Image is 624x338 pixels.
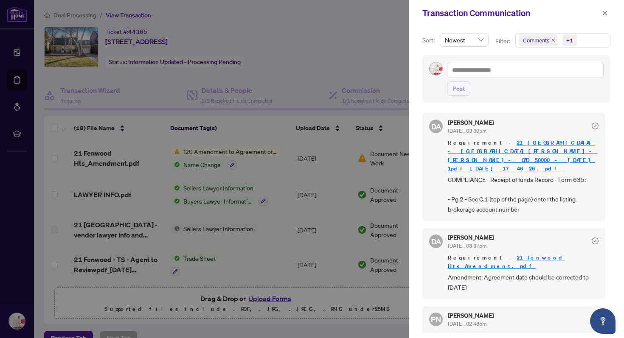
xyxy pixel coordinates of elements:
[551,38,555,42] span: close
[448,254,599,271] span: Requirement -
[448,235,494,240] h5: [PERSON_NAME]
[495,36,512,46] p: Filter:
[422,36,436,45] p: Sort:
[448,128,486,134] span: [DATE], 03:39pm
[602,10,608,16] span: close
[430,62,442,75] img: Profile Icon
[590,308,616,334] button: Open asap
[448,313,494,318] h5: [PERSON_NAME]
[448,272,599,292] span: Amendment: Agreement date should be corrected to [DATE]
[422,7,599,20] div: Transaction Communication
[566,36,573,45] div: +1
[448,139,597,172] a: 21 [GEOGRAPHIC_DATA] - [GEOGRAPHIC_DATA][PERSON_NAME]-[PERSON_NAME]- CAD 50000 - [DATE] 1pdf_[DAT...
[448,243,486,249] span: [DATE], 03:37pm
[448,139,599,173] span: Requirement -
[447,81,470,96] button: Post
[592,123,599,129] span: check-circle
[431,235,441,247] span: DA
[448,120,494,126] h5: [PERSON_NAME]
[448,175,599,215] span: COMPLIANCE - Receipt of funds Record - Form 635: - Pg.2 - Sec C.1 (top of the page) enter the lis...
[431,121,441,132] span: DA
[431,313,441,325] span: PN
[523,36,549,45] span: Comments
[445,34,483,46] span: Newest
[519,34,557,46] span: Comments
[592,237,599,244] span: check-circle
[448,321,486,327] span: [DATE], 02:48pm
